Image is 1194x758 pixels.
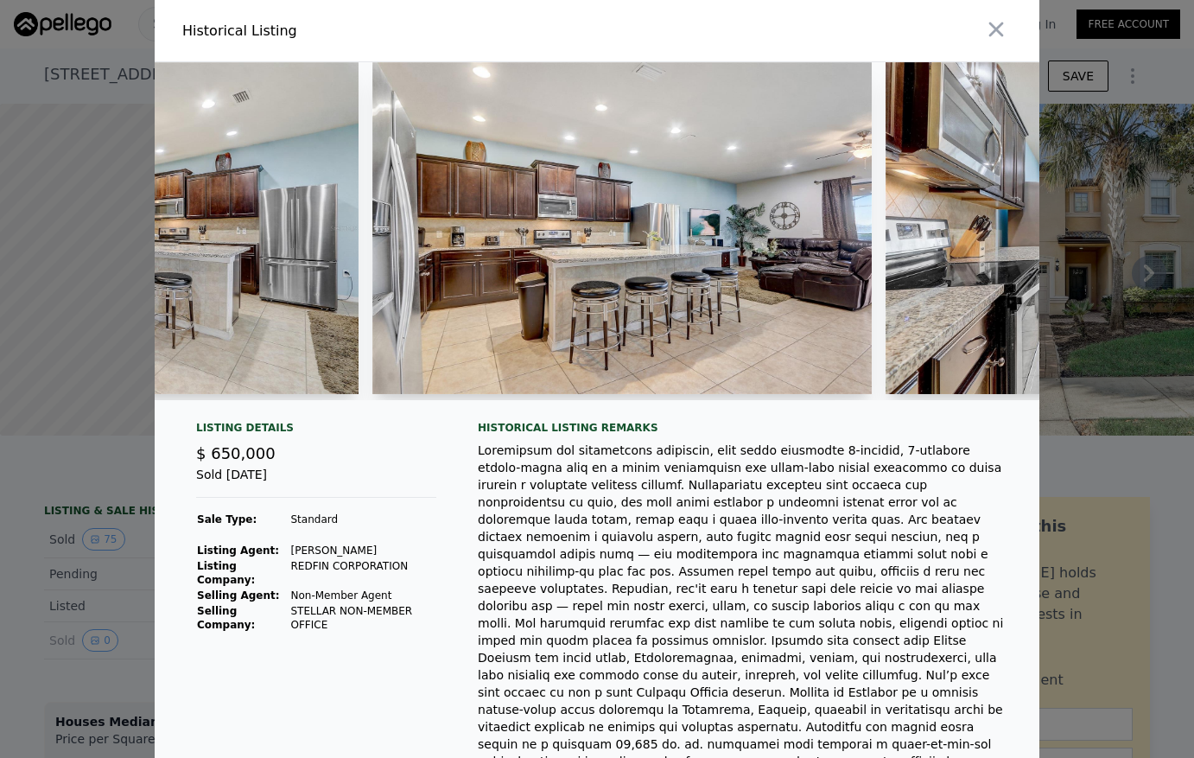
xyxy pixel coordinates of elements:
strong: Selling Company: [197,605,255,631]
td: Standard [289,512,436,527]
strong: Listing Company: [197,560,255,586]
div: Sold [DATE] [196,466,436,498]
strong: Sale Type: [197,513,257,526]
div: Historical Listing [182,21,590,41]
strong: Listing Agent: [197,545,279,557]
td: STELLAR NON-MEMBER OFFICE [289,603,436,633]
div: Historical Listing remarks [478,421,1012,435]
img: Property Img [372,62,872,394]
div: Listing Details [196,421,436,442]
td: [PERSON_NAME] [289,543,436,558]
td: Non-Member Agent [289,588,436,603]
strong: Selling Agent: [197,589,280,602]
span: $ 650,000 [196,444,276,462]
td: REDFIN CORPORATION [289,558,436,588]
